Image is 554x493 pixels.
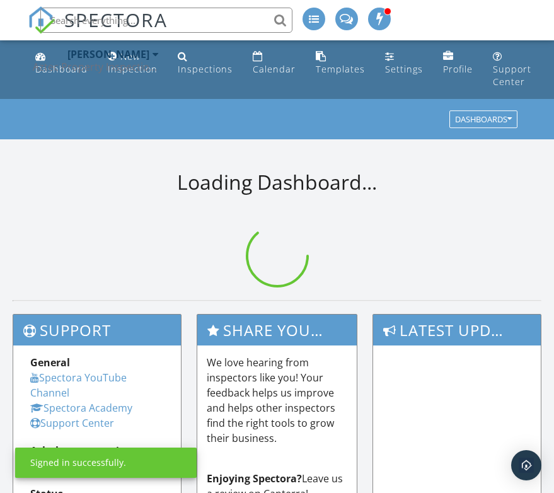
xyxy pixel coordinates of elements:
[30,456,126,469] div: Signed in successfully.
[30,416,114,430] a: Support Center
[30,356,70,369] strong: General
[380,45,428,81] a: Settings
[30,443,164,458] div: Ask the community
[173,45,238,81] a: Inspections
[30,371,127,400] a: Spectora YouTube Channel
[443,63,473,75] div: Profile
[253,63,296,75] div: Calendar
[178,63,233,75] div: Inspections
[207,472,302,485] strong: Enjoying Spectora?
[67,48,149,61] div: [PERSON_NAME]
[248,45,301,81] a: Calendar
[493,63,531,88] div: Support Center
[33,61,159,73] div: Aztec Property Inspections
[455,115,512,124] div: Dashboards
[373,315,541,345] h3: Latest Updates
[311,45,370,81] a: Templates
[207,355,348,446] p: We love hearing from inspectors like you! Your feedback helps us improve and helps other inspecto...
[449,111,517,129] button: Dashboards
[30,401,132,415] a: Spectora Academy
[13,315,181,345] h3: Support
[316,63,365,75] div: Templates
[40,8,292,33] input: Search everything...
[488,45,536,94] a: Support Center
[438,45,478,81] a: Profile
[511,450,541,480] div: Open Intercom Messenger
[385,63,423,75] div: Settings
[197,315,357,345] h3: Share Your Spectora Experience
